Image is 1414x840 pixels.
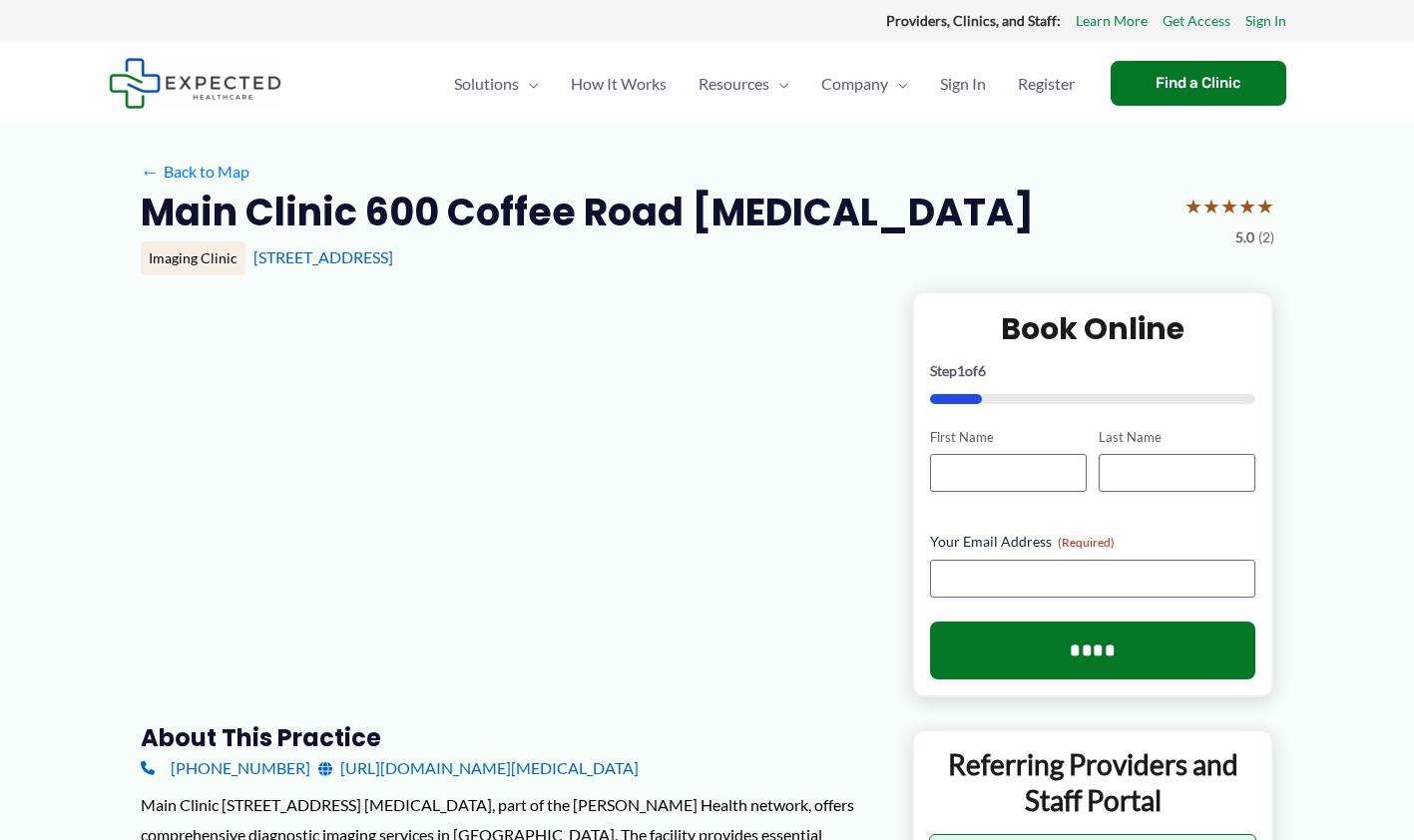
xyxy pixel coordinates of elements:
[1076,8,1148,34] a: Learn More
[1258,224,1274,250] span: (2)
[1245,8,1286,34] a: Sign In
[978,362,986,379] span: 6
[805,49,924,119] a: CompanyMenu Toggle
[888,49,908,119] span: Menu Toggle
[141,722,880,753] h3: About this practice
[253,247,393,266] a: [STREET_ADDRESS]
[886,12,1061,29] strong: Providers, Clinics, and Staff:
[930,364,1256,378] p: Step of
[1111,61,1286,106] a: Find a Clinic
[930,309,1256,348] h2: Book Online
[930,428,1087,447] label: First Name
[1184,188,1202,224] span: ★
[438,49,555,119] a: SolutionsMenu Toggle
[1099,428,1255,447] label: Last Name
[454,49,519,119] span: Solutions
[699,49,769,119] span: Resources
[821,49,888,119] span: Company
[957,362,965,379] span: 1
[1058,535,1115,550] span: (Required)
[1002,49,1091,119] a: Register
[571,49,667,119] span: How It Works
[1018,49,1075,119] span: Register
[141,753,310,783] a: [PHONE_NUMBER]
[929,746,1257,819] p: Referring Providers and Staff Portal
[1256,188,1274,224] span: ★
[1202,188,1220,224] span: ★
[141,162,160,181] span: ←
[769,49,789,119] span: Menu Toggle
[683,49,805,119] a: ResourcesMenu Toggle
[930,532,1256,552] label: Your Email Address
[141,188,1034,236] h2: Main Clinic 600 Coffee Road [MEDICAL_DATA]
[924,49,1002,119] a: Sign In
[1220,188,1238,224] span: ★
[555,49,683,119] a: How It Works
[141,157,249,187] a: ←Back to Map
[141,241,245,275] div: Imaging Clinic
[438,49,1091,119] nav: Primary Site Navigation
[109,58,281,109] img: Expected Healthcare Logo - side, dark font, small
[1163,8,1230,34] a: Get Access
[318,753,639,783] a: [URL][DOMAIN_NAME][MEDICAL_DATA]
[940,49,986,119] span: Sign In
[1235,224,1254,250] span: 5.0
[519,49,539,119] span: Menu Toggle
[1238,188,1256,224] span: ★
